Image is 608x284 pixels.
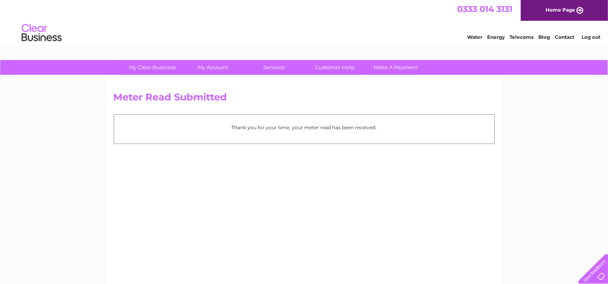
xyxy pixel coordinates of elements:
[114,92,495,107] h2: Meter Read Submitted
[21,21,62,45] img: logo.png
[302,60,368,75] a: Customer Help
[115,4,494,39] div: Clear Business is a trading name of Verastar Limited (registered in [GEOGRAPHIC_DATA] No. 3667643...
[457,4,512,14] a: 0333 014 3131
[510,34,534,40] a: Telecoms
[363,60,429,75] a: Make A Payment
[538,34,550,40] a: Blog
[582,34,600,40] a: Log out
[467,34,482,40] a: Water
[487,34,505,40] a: Energy
[118,124,490,131] p: Thank you for your time, your meter read has been received.
[119,60,185,75] a: My Clear Business
[180,60,246,75] a: My Account
[241,60,307,75] a: Services
[555,34,574,40] a: Contact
